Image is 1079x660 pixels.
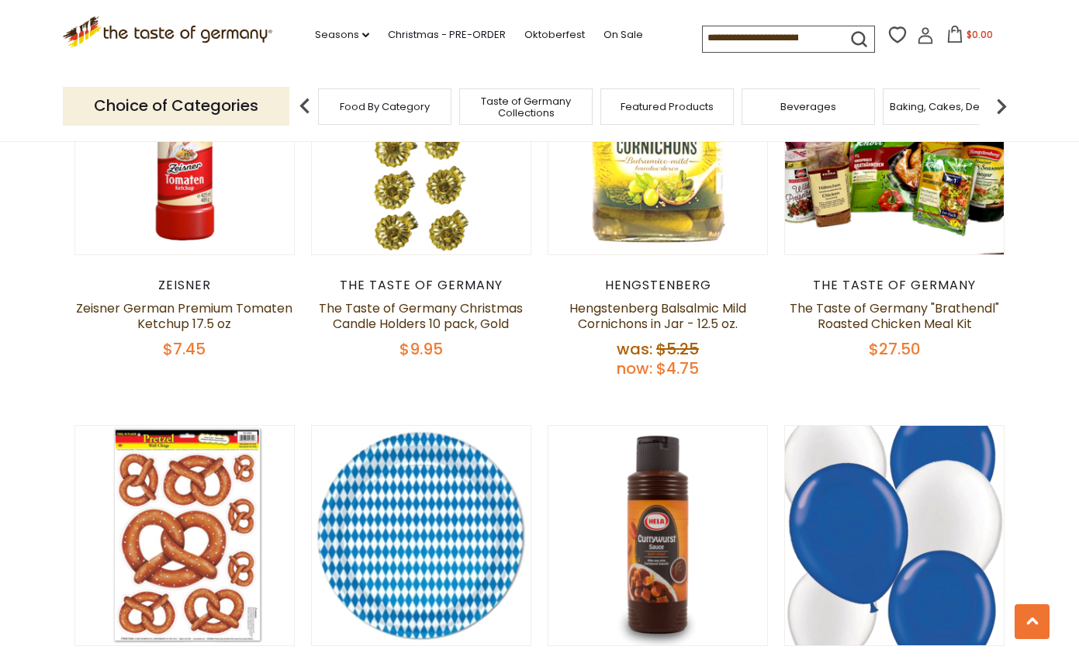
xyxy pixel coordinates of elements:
a: Baking, Cakes, Desserts [890,101,1010,112]
img: The Taste of Germany "Brathendl" Roasted Chicken Meal Kit [785,35,1005,254]
img: next arrow [986,91,1017,122]
a: Christmas - PRE-ORDER [388,26,506,43]
span: $0.00 [967,28,993,41]
img: Hengstenberg Balsalmic Mild Cornichons in Jar - 12.5 oz. [548,35,768,254]
a: On Sale [603,26,643,43]
div: Hengstenberg [548,278,769,293]
span: $7.45 [163,338,206,360]
p: Choice of Categories [63,87,289,125]
a: Featured Products [621,101,714,112]
img: Zeisner German Premium Tomaten Ketchup 17.5 oz [75,35,295,254]
label: Was: [617,338,652,360]
span: $5.25 [656,338,699,360]
a: The Taste of Germany "Brathendl" Roasted Chicken Meal Kit [790,299,999,333]
a: Hengstenberg Balsalmic Mild Cornichons in Jar - 12.5 oz. [569,299,746,333]
button: $0.00 [937,26,1003,49]
a: Beverages [780,101,836,112]
img: previous arrow [289,91,320,122]
img: The Taste of Germany "Blue White" Bavaria Balloon Set, 5 pc. per color, 11" round [785,426,1005,645]
div: The Taste of Germany [784,278,1005,293]
a: Food By Category [340,101,430,112]
a: Taste of Germany Collections [464,95,588,119]
span: $4.75 [656,358,699,379]
a: Seasons [315,26,369,43]
span: $27.50 [869,338,921,360]
a: Zeisner German Premium Tomaten Ketchup 17.5 oz [76,299,292,333]
a: Oktoberfest [524,26,585,43]
img: The Taste of Germany Christmas Candle Holders 10 pack, Gold [312,35,531,254]
a: The Taste of Germany Christmas Candle Holders 10 pack, Gold [319,299,523,333]
label: Now: [617,358,652,379]
img: The Taste of Germany "Blue White" Bavaria Plates 9" (8/pkg) [312,426,531,645]
div: Zeisner [74,278,296,293]
span: $9.95 [399,338,443,360]
div: The Taste of Germany [311,278,532,293]
img: Hela Original German Curry Wurst Sauce, 300ml [548,426,768,645]
img: The Taste of Germany Pretzel Stickers, Peel [75,426,295,645]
